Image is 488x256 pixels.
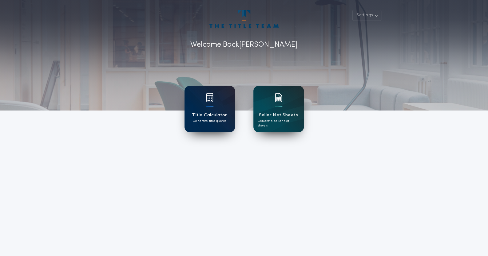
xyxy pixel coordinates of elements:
img: account-logo [209,10,278,28]
p: Generate title quotes [193,119,226,123]
img: card icon [206,93,213,102]
a: card iconSeller Net SheetsGenerate seller net sheets [253,86,304,132]
p: Generate seller net sheets [258,119,300,128]
p: Welcome Back [PERSON_NAME] [190,39,298,50]
a: card iconTitle CalculatorGenerate title quotes [184,86,235,132]
h1: Title Calculator [192,112,227,119]
h1: Seller Net Sheets [259,112,298,119]
button: Settings [352,10,381,21]
img: card icon [275,93,282,102]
